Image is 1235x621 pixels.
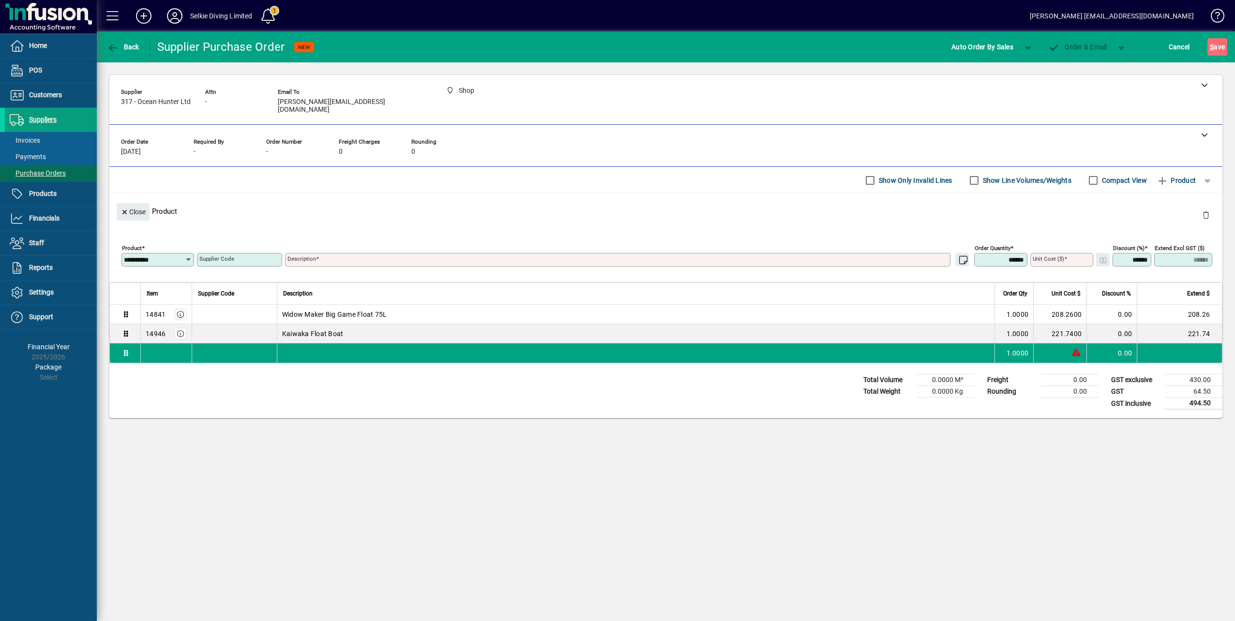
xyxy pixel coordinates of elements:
button: Delete [1194,203,1218,226]
a: Purchase Orders [5,165,97,181]
span: Close [120,204,146,220]
button: Auto Order By Sales [947,38,1018,56]
span: Financial Year [28,343,70,351]
div: Selkie Diving Limited [190,8,253,24]
a: Support [5,305,97,329]
span: [DATE] [121,148,141,156]
label: Show Line Volumes/Weights [981,176,1071,185]
td: GST inclusive [1106,398,1164,410]
a: Customers [5,83,97,107]
label: Show Only Invalid Lines [877,176,952,185]
a: Staff [5,231,97,255]
span: [PERSON_NAME][EMAIL_ADDRESS][DOMAIN_NAME] [278,98,423,114]
span: Purchase Orders [10,169,66,177]
div: Supplier Purchase Order [157,39,285,55]
span: Home [29,42,47,49]
span: Cancel [1169,39,1190,55]
button: Back [105,38,142,56]
div: Product [109,193,1222,229]
mat-label: Supplier Code [199,255,234,262]
span: - [194,148,196,156]
td: 1.0000 [994,305,1033,324]
span: 0 [411,148,415,156]
td: 0.00 [1040,386,1099,398]
td: 1.0000 [994,343,1033,363]
td: 0.00 [1086,343,1137,363]
span: Invoices [10,136,40,144]
td: 221.7400 [1033,324,1086,343]
td: 0.0000 M³ [917,374,975,386]
span: Unit Cost $ [1052,288,1081,299]
span: NEW [298,44,310,50]
span: Financials [29,214,60,222]
td: 1.0000 [994,324,1033,343]
app-page-header-button: Back [97,38,150,56]
td: 208.2600 [1033,305,1086,324]
a: Financials [5,207,97,231]
mat-label: Order Quantity [975,245,1010,251]
span: Products [29,190,57,197]
span: ave [1210,39,1225,55]
span: Customers [29,91,62,99]
button: Add [128,7,159,25]
span: - [266,148,268,156]
td: Rounding [982,386,1040,398]
app-page-header-button: Delete [1194,210,1218,219]
td: 430.00 [1164,374,1222,386]
button: Cancel [1166,38,1192,56]
span: 0 [339,148,343,156]
td: 0.00 [1086,305,1137,324]
span: Payments [10,153,46,161]
span: Order Qty [1003,288,1027,299]
button: Save [1207,38,1227,56]
td: 0.00 [1040,374,1099,386]
app-page-header-button: Close [114,207,152,216]
td: GST exclusive [1106,374,1164,386]
a: Home [5,34,97,58]
td: Freight [982,374,1040,386]
span: Back [107,43,139,51]
span: Kaiwaka Float Boat [282,329,344,339]
span: Support [29,313,53,321]
td: GST [1106,386,1164,398]
td: 208.26 [1137,305,1222,324]
mat-label: Unit Cost ($) [1033,255,1064,262]
a: Payments [5,148,97,165]
mat-label: Extend excl GST ($) [1155,245,1205,251]
span: Discount % [1102,288,1131,299]
span: Settings [29,288,54,296]
span: POS [29,66,42,74]
a: POS [5,59,97,83]
span: S [1210,43,1214,51]
span: Staff [29,239,44,247]
a: Reports [5,256,97,280]
td: 64.50 [1164,386,1222,398]
span: Order & Email [1048,43,1107,51]
a: Products [5,182,97,206]
span: 317 - Ocean Hunter Ltd [121,98,191,106]
button: Profile [159,7,190,25]
a: Knowledge Base [1204,2,1223,33]
span: Description [283,288,313,299]
a: Invoices [5,132,97,148]
span: Widow Maker Big Game Float 75L [282,310,387,319]
td: 494.50 [1164,398,1222,410]
td: 0.00 [1086,324,1137,343]
mat-label: Description [287,255,316,262]
mat-label: Product [122,245,142,251]
span: Suppliers [29,116,57,123]
button: Order & Email [1043,38,1112,56]
td: 221.74 [1137,324,1222,343]
mat-label: Discount (%) [1113,245,1145,251]
td: Total Weight [858,386,917,398]
span: Reports [29,264,53,271]
span: Auto Order By Sales [951,39,1013,55]
button: Close [117,203,150,221]
label: Compact View [1100,176,1147,185]
span: Package [35,363,61,371]
td: Total Volume [858,374,917,386]
span: Extend $ [1187,288,1210,299]
a: Settings [5,281,97,305]
div: [PERSON_NAME] [EMAIL_ADDRESS][DOMAIN_NAME] [1030,8,1194,24]
span: - [205,98,207,106]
